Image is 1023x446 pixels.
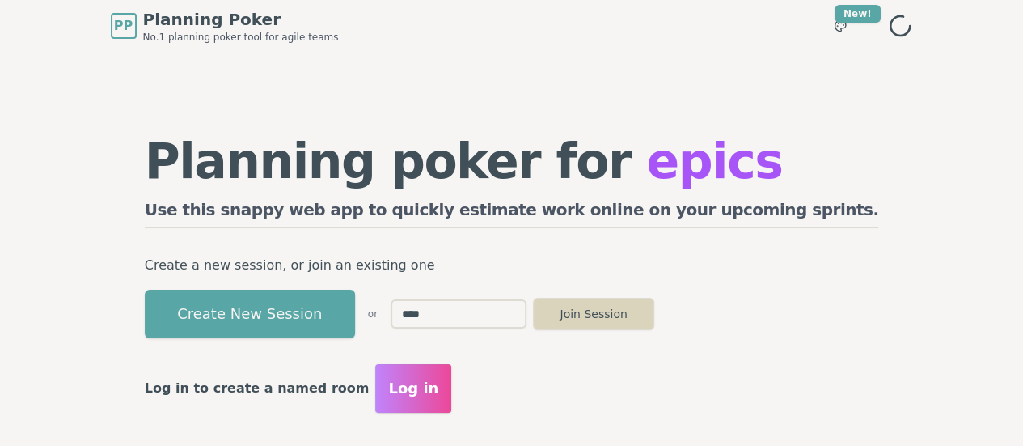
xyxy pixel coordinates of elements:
button: Create New Session [145,290,355,338]
span: PP [114,16,133,36]
span: Planning Poker [143,8,339,31]
span: No.1 planning poker tool for agile teams [143,31,339,44]
button: Join Session [533,298,654,330]
span: epics [646,133,782,189]
span: Log in [388,377,438,400]
h2: Use this snappy web app to quickly estimate work online on your upcoming sprints. [145,198,879,228]
a: PPPlanning PokerNo.1 planning poker tool for agile teams [111,8,339,44]
div: New! [835,5,881,23]
button: New! [826,11,855,40]
p: Create a new session, or join an existing one [145,254,879,277]
span: or [368,308,378,321]
button: Log in [375,364,451,413]
h1: Planning poker for [145,137,879,185]
p: Log in to create a named room [145,377,370,400]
